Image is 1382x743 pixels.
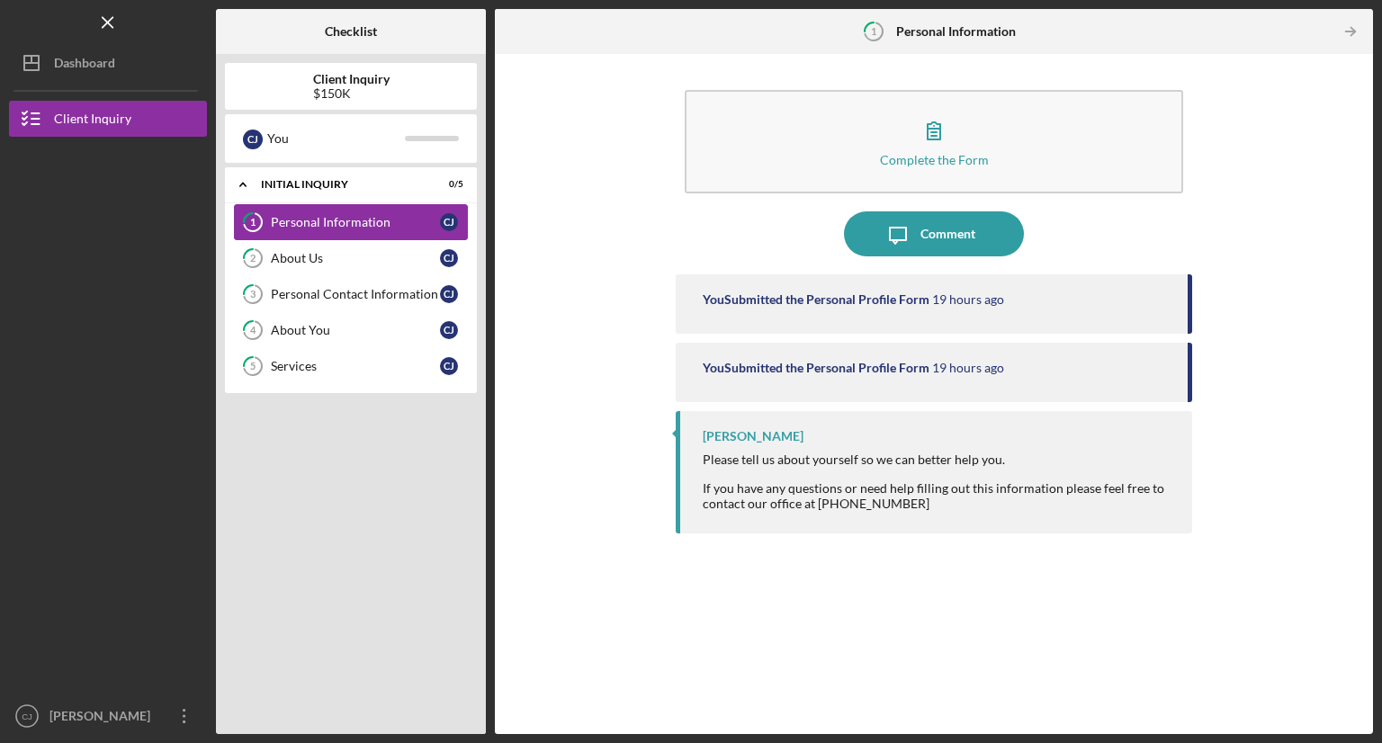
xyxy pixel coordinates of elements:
[703,481,1174,510] div: If you have any questions or need help filling out this information please feel free to contact o...
[271,215,440,229] div: Personal Information
[325,24,377,39] b: Checklist
[22,712,32,721] text: CJ
[271,323,440,337] div: About You
[234,276,468,312] a: 3Personal Contact InformationCJ
[440,321,458,339] div: C J
[703,429,803,443] div: [PERSON_NAME]
[9,698,207,734] button: CJ[PERSON_NAME]
[440,249,458,267] div: C J
[250,217,256,228] tspan: 1
[234,312,468,348] a: 4About YouCJ
[243,130,263,149] div: C J
[313,72,390,86] b: Client Inquiry
[250,289,256,300] tspan: 3
[9,101,207,137] button: Client Inquiry
[54,45,115,85] div: Dashboard
[271,251,440,265] div: About Us
[932,292,1004,307] time: 2025-08-13 22:31
[932,361,1004,375] time: 2025-08-13 22:19
[920,211,975,256] div: Comment
[250,253,256,264] tspan: 2
[267,123,405,154] div: You
[871,25,876,37] tspan: 1
[896,24,1016,39] b: Personal Information
[271,287,440,301] div: Personal Contact Information
[271,359,440,373] div: Services
[250,325,256,336] tspan: 4
[9,45,207,81] button: Dashboard
[234,348,468,384] a: 5ServicesCJ
[261,179,418,190] div: Initial Inquiry
[703,452,1174,467] div: Please tell us about yourself so we can better help you.
[431,179,463,190] div: 0 / 5
[234,240,468,276] a: 2About UsCJ
[703,292,929,307] div: You Submitted the Personal Profile Form
[45,698,162,739] div: [PERSON_NAME]
[844,211,1024,256] button: Comment
[54,101,131,141] div: Client Inquiry
[250,361,256,372] tspan: 5
[703,361,929,375] div: You Submitted the Personal Profile Form
[440,357,458,375] div: C J
[234,204,468,240] a: 1Personal InformationCJ
[685,90,1183,193] button: Complete the Form
[880,153,989,166] div: Complete the Form
[440,213,458,231] div: C J
[313,86,390,101] div: $150K
[440,285,458,303] div: C J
